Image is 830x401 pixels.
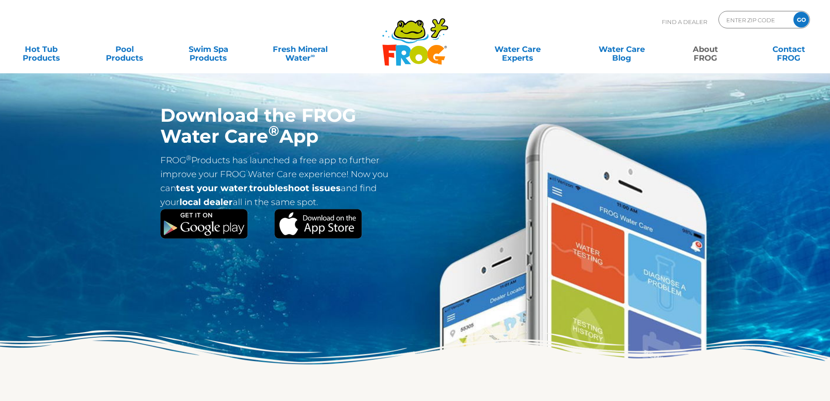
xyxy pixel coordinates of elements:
p: FROG Products has launched a free app to further improve your FROG Water Care experience! Now you... [160,153,389,209]
p: Find A Dealer [662,11,707,33]
h1: Download the FROG Water Care App [160,105,389,147]
a: Water CareExperts [465,41,570,58]
strong: troubleshoot issues [249,183,341,193]
sup: ∞ [311,52,315,59]
strong: local dealer [180,197,233,207]
strong: test your water [176,183,247,193]
img: Apple App Store [274,209,362,239]
a: Water CareBlog [589,41,654,58]
input: GO [793,12,809,27]
a: PoolProducts [92,41,157,58]
a: Hot TubProducts [9,41,74,58]
a: ContactFROG [756,41,821,58]
input: Zip Code Form [725,14,784,26]
sup: ® [268,123,279,139]
a: Fresh MineralWater∞ [259,41,341,58]
img: Google Play [160,209,248,239]
a: Swim SpaProducts [176,41,241,58]
a: AboutFROG [673,41,738,58]
sup: ® [186,154,191,162]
